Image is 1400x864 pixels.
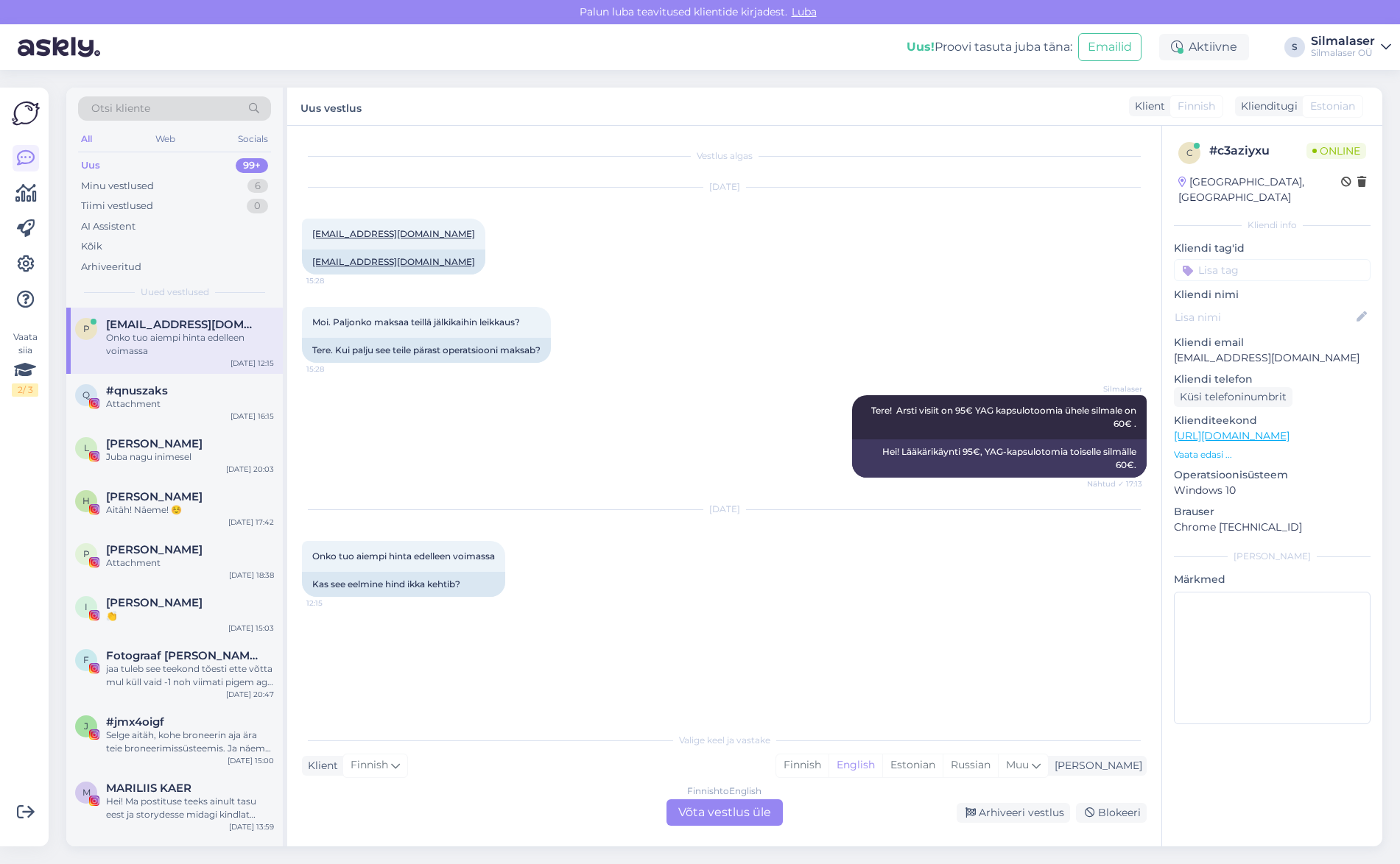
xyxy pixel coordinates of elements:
[235,130,271,149] div: Socials
[81,260,141,275] div: Arhiveeritud
[1174,572,1371,587] p: Märkmed
[1174,550,1371,563] div: [PERSON_NAME]
[957,803,1070,823] div: Arhiveeri vestlus
[81,219,136,234] div: AI Assistent
[1174,467,1371,483] p: Operatsioonisüsteem
[1174,429,1290,442] a: [URL][DOMAIN_NAME]
[1087,478,1142,489] span: Nähtud ✓ 17:13
[302,338,551,363] div: Tere. Kui palju see teile pärast operatsiooni maksab?
[1235,99,1298,114] div: Klienditugi
[82,787,91,798] span: M
[106,795,274,821] div: Hei! Ma postituse teeks ainult tasu eest ja storydesse midagi kindlat lubada ei saa. Kui olete hu...
[106,318,259,331] span: pasi.stenvall@kolumbus.fi
[852,439,1147,478] div: Hei! Lääkärikäynti 95€, YAG-kapsulotomia toiselle silmälle 60€.
[1306,143,1366,159] span: Online
[302,758,338,773] div: Klient
[351,757,388,773] span: Finnish
[1174,504,1371,520] p: Brauser
[85,601,88,612] span: I
[907,38,1072,56] div: Proovi tasuta juba täna:
[1178,174,1341,205] div: [GEOGRAPHIC_DATA], [GEOGRAPHIC_DATA]
[106,543,203,556] span: pauline lotta
[226,689,274,700] div: [DATE] 20:47
[152,130,178,149] div: Web
[106,596,203,609] span: Inger V
[81,239,102,254] div: Kõik
[943,754,998,776] div: Russian
[106,490,203,503] span: helen ☁️✨
[907,40,935,54] b: Uus!
[247,179,268,194] div: 6
[106,397,274,411] div: Attachment
[1129,99,1165,114] div: Klient
[1311,47,1375,59] div: Silmalaser OÜ
[1078,33,1142,61] button: Emailid
[1174,287,1371,302] p: Kliendi nimi
[81,158,100,173] div: Uus
[83,548,90,559] span: p
[312,550,495,562] span: Onko tuo aiempi hinta edelleen voimassa
[1076,803,1147,823] div: Blokeeri
[81,179,154,194] div: Minu vestlused
[1209,142,1306,160] div: # c3aziyxu
[312,228,475,239] a: [EMAIL_ADDRESS][DOMAIN_NAME]
[306,598,362,609] span: 12:15
[306,275,362,286] span: 15:28
[106,331,274,358] div: Onko tuo aiempi hinta edelleen voimassa
[1174,448,1371,461] p: Vaata edasi ...
[91,101,150,116] span: Otsi kliente
[1311,35,1375,47] div: Silmalaser
[106,384,168,397] span: #qnuszaks
[78,130,95,149] div: All
[106,437,203,450] span: Lisabet Loigu
[300,96,362,116] label: Uus vestlus
[106,649,259,662] span: Fotograaf Maigi
[231,411,274,422] div: [DATE] 16:15
[106,450,274,464] div: Juba nagu inimesel
[882,754,943,776] div: Estonian
[776,754,829,776] div: Finnish
[302,572,505,597] div: Kas see eelmine hind ikka kehtib?
[1087,383,1142,394] span: Silmalaser
[12,99,40,127] img: Askly Logo
[1174,335,1371,350] p: Kliendi email
[82,495,90,506] span: h
[687,785,761,798] div: Finnish to English
[84,442,89,453] span: L
[141,286,209,299] span: Uued vestlused
[1174,413,1371,428] p: Klienditeekond
[312,256,475,267] a: [EMAIL_ADDRESS][DOMAIN_NAME]
[84,720,88,732] span: j
[666,799,783,826] div: Võta vestlus üle
[787,5,821,18] span: Luba
[302,180,1147,194] div: [DATE]
[1174,520,1371,535] p: Chrome [TECHNICAL_ID]
[1006,758,1029,771] span: Muu
[83,654,89,665] span: F
[106,729,274,755] div: Selge aitäh, kohe broneerin aja ära teie broneerimissüsteemis. Ja näeme varsti teie kliinikus. Su...
[82,389,90,400] span: q
[1159,34,1249,60] div: Aktiivne
[106,662,274,689] div: jaa tuleb see teekond tõesti ette võtta mul küll vaid -1 noh viimati pigem aga nii mõjutab elus k...
[302,149,1147,163] div: Vestlus algas
[228,517,274,528] div: [DATE] 17:42
[1311,35,1391,59] a: SilmalaserSilmalaser OÜ
[229,570,274,581] div: [DATE] 18:38
[302,734,1147,747] div: Valige keel ja vastake
[106,715,164,729] span: #jmx4oigf
[1174,350,1371,366] p: [EMAIL_ADDRESS][DOMAIN_NAME]
[228,755,274,766] div: [DATE] 15:00
[83,323,90,334] span: p
[1284,37,1305,57] div: S
[236,158,268,173] div: 99+
[1175,309,1354,325] input: Lisa nimi
[1186,147,1193,158] span: c
[306,364,362,375] span: 15:28
[12,330,38,397] div: Vaata siia
[1178,99,1215,114] span: Finnish
[12,383,38,397] div: 2 / 3
[229,821,274,832] div: [DATE] 13:59
[1174,219,1371,232] div: Kliendi info
[106,503,274,517] div: Aitäh! Näeme! ☺️
[106,556,274,570] div: Attachment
